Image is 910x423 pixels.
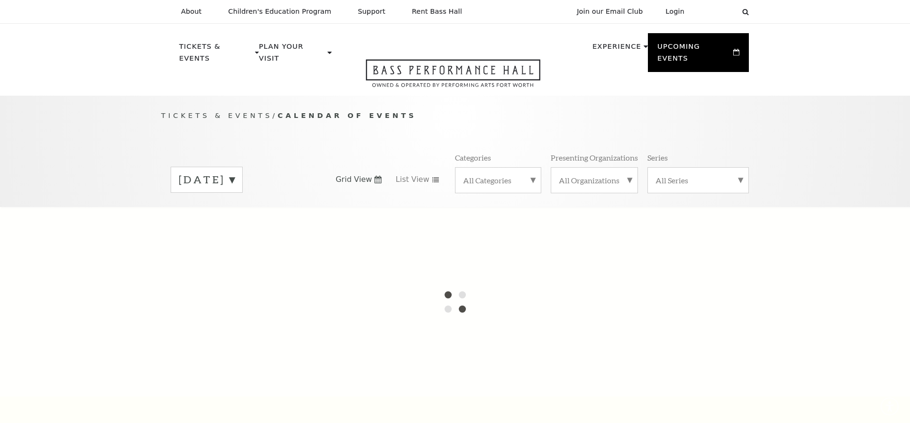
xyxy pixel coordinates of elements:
p: / [161,110,749,122]
label: [DATE] [179,172,235,187]
p: Series [647,153,668,162]
p: Upcoming Events [657,41,731,70]
span: List View [396,174,429,185]
p: Support [358,8,385,16]
p: Rent Bass Hall [412,8,462,16]
label: All Categories [463,175,533,185]
label: All Organizations [559,175,630,185]
label: All Series [655,175,741,185]
span: Tickets & Events [161,111,273,119]
p: Plan Your Visit [259,41,325,70]
span: Grid View [336,174,372,185]
p: Experience [592,41,641,58]
p: Children's Education Program [228,8,331,16]
p: Categories [455,153,491,162]
span: Calendar of Events [278,111,417,119]
p: About [181,8,201,16]
p: Tickets & Events [179,41,253,70]
select: Select: [700,7,733,16]
p: Presenting Organizations [551,153,638,162]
